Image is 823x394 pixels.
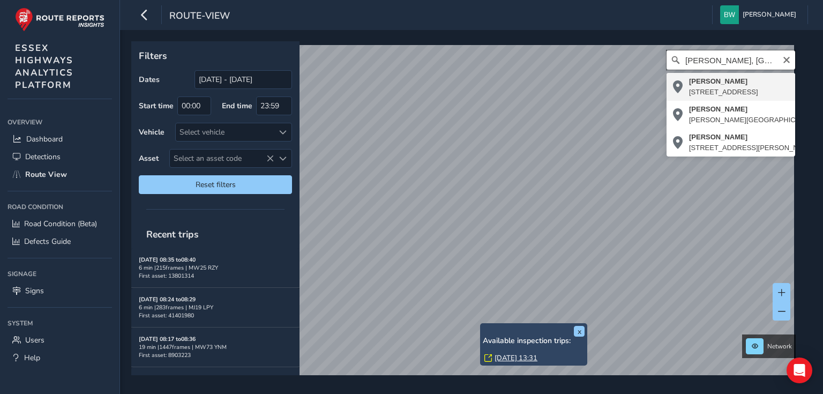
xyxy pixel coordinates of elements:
[8,233,112,250] a: Defects Guide
[139,127,164,137] label: Vehicle
[25,152,61,162] span: Detections
[147,180,284,190] span: Reset filters
[24,236,71,247] span: Defects Guide
[24,353,40,363] span: Help
[8,166,112,183] a: Route View
[720,5,739,24] img: diamond-layout
[139,256,196,264] strong: [DATE] 08:35 to 08:40
[170,150,274,167] span: Select an asset code
[15,42,73,91] span: ESSEX HIGHWAYS ANALYTICS PLATFORM
[8,199,112,215] div: Road Condition
[25,335,44,345] span: Users
[667,50,795,70] input: Search
[139,49,292,63] p: Filters
[8,148,112,166] a: Detections
[495,353,537,363] a: [DATE] 13:31
[689,143,815,153] div: [STREET_ADDRESS][PERSON_NAME]
[743,5,796,24] span: [PERSON_NAME]
[139,220,206,248] span: Recent trips
[8,331,112,349] a: Users
[139,335,196,343] strong: [DATE] 08:17 to 08:36
[8,130,112,148] a: Dashboard
[176,123,274,141] div: Select vehicle
[8,282,112,300] a: Signs
[139,175,292,194] button: Reset filters
[139,272,194,280] span: First asset: 13801314
[8,266,112,282] div: Signage
[25,286,44,296] span: Signs
[574,326,585,337] button: x
[15,8,104,32] img: rr logo
[689,76,758,87] div: [PERSON_NAME]
[782,54,791,64] button: Clear
[139,153,159,163] label: Asset
[26,134,63,144] span: Dashboard
[139,303,292,311] div: 6 min | 283 frames | MJ19 LPY
[8,215,112,233] a: Road Condition (Beta)
[8,349,112,367] a: Help
[483,337,585,346] h6: Available inspection trips:
[689,132,815,143] div: [PERSON_NAME]
[8,114,112,130] div: Overview
[139,101,174,111] label: Start time
[139,264,292,272] div: 6 min | 215 frames | MW25 RZY
[139,75,160,85] label: Dates
[139,351,191,359] span: First asset: 8903223
[135,45,794,388] canvas: Map
[25,169,67,180] span: Route View
[767,342,792,351] span: Network
[720,5,800,24] button: [PERSON_NAME]
[787,358,812,383] div: Open Intercom Messenger
[24,219,97,229] span: Road Condition (Beta)
[169,9,230,24] span: route-view
[139,295,196,303] strong: [DATE] 08:24 to 08:29
[222,101,252,111] label: End time
[139,311,194,319] span: First asset: 41401980
[139,343,292,351] div: 19 min | 1447 frames | MW73 YNM
[139,375,196,383] strong: [DATE] 08:13 to 08:24
[689,87,758,98] div: [STREET_ADDRESS]
[274,150,291,167] div: Select an asset code
[8,315,112,331] div: System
